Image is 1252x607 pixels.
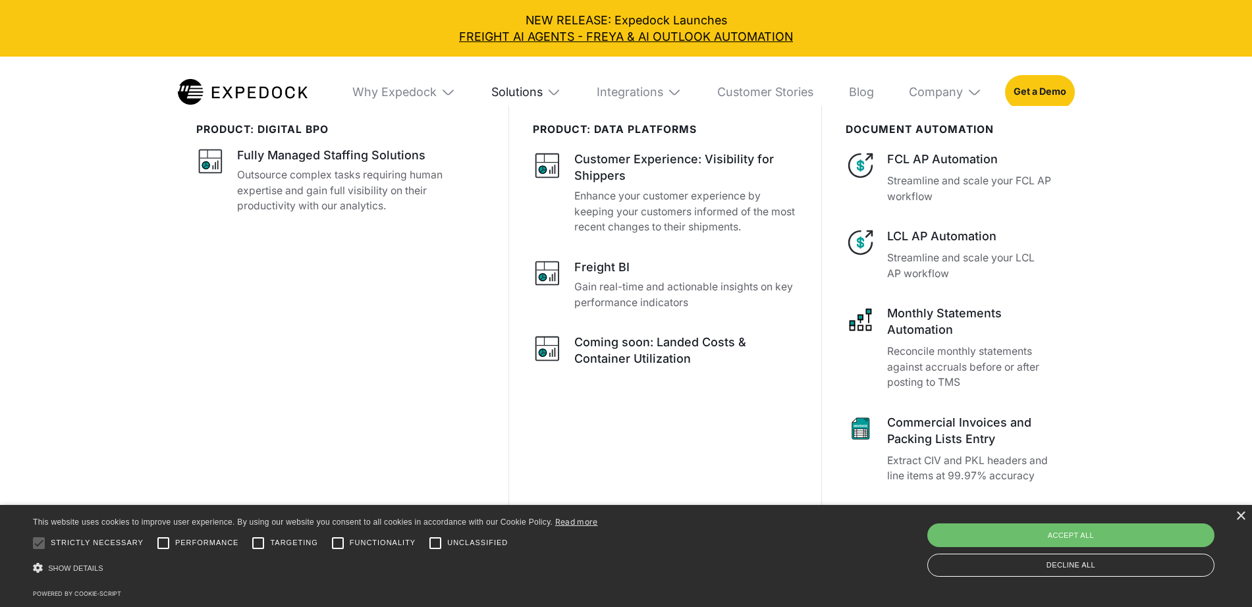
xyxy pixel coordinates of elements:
p: Streamline and scale your LCL AP workflow [887,250,1056,281]
a: Powered by cookie-script [33,590,121,597]
div: Accept all [927,523,1214,547]
div: document automation [846,124,1056,136]
p: Streamline and scale your FCL AP workflow [887,173,1056,204]
span: Unclassified [447,537,508,548]
div: NEW RELEASE: Expedock Launches [12,12,1240,45]
div: Company [897,57,993,128]
a: Get a Demo [1005,75,1074,109]
div: Why Expedock [341,57,468,128]
span: Functionality [350,537,416,548]
div: Coming soon: Landed Costs & Container Utilization [574,334,798,367]
p: Enhance your customer experience by keeping your customers informed of the most recent changes to... [574,188,798,235]
iframe: Chat Widget [1186,544,1252,607]
div: Solutions [491,85,543,99]
div: FCL AP Automation [887,151,1056,167]
a: Coming soon: Landed Costs & Container Utilization [533,334,798,371]
span: Strictly necessary [51,537,144,548]
span: Targeting [270,537,317,548]
div: PRODUCT: data platforms [533,124,798,136]
div: Commercial Invoices and Packing Lists Entry [887,414,1056,447]
div: product: digital bpo [196,124,485,136]
div: Company [909,85,963,99]
div: Fully Managed Staffing Solutions [237,147,425,163]
a: Freight BIGain real-time and actionable insights on key performance indicators [533,259,798,311]
div: Decline all [927,554,1214,577]
div: Integrations [597,85,663,99]
div: Why Expedock [352,85,437,99]
div: Customer Experience: Visibility for Shippers [574,151,798,184]
a: LCL AP AutomationStreamline and scale your LCL AP workflow [846,228,1056,281]
span: Show details [48,564,103,572]
div: Integrations [585,57,694,128]
p: Extract CIV and PKL headers and line items at 99.97% accuracy [887,453,1056,484]
a: Blog [837,57,886,128]
a: Monthly Statements AutomationReconcile monthly statements against accruals before or after postin... [846,305,1056,390]
span: This website uses cookies to improve user experience. By using our website you consent to all coo... [33,517,553,527]
span: Performance [175,537,239,548]
a: FREIGHT AI AGENTS - FREYA & AI OUTLOOK AUTOMATION [12,28,1240,45]
div: Close [1236,512,1245,521]
div: Freight BI [574,259,630,275]
div: Solutions [479,57,573,128]
a: Read more [555,517,598,527]
p: Outsource complex tasks requiring human expertise and gain full visibility on their productivity ... [237,167,485,214]
a: Commercial Invoices and Packing Lists EntryExtract CIV and PKL headers and line items at 99.97% a... [846,414,1056,484]
a: Customer Experience: Visibility for ShippersEnhance your customer experience by keeping your cust... [533,151,798,234]
a: Fully Managed Staffing SolutionsOutsource complex tasks requiring human expertise and gain full v... [196,147,485,214]
a: FCL AP AutomationStreamline and scale your FCL AP workflow [846,151,1056,204]
div: Show details [33,558,598,579]
p: Reconcile monthly statements against accruals before or after posting to TMS [887,344,1056,390]
p: Gain real-time and actionable insights on key performance indicators [574,279,798,310]
div: LCL AP Automation [887,228,1056,244]
div: Monthly Statements Automation [887,305,1056,338]
a: Customer Stories [705,57,825,128]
